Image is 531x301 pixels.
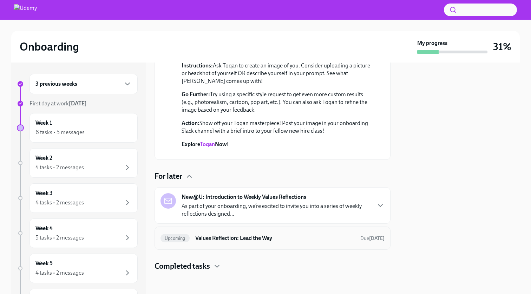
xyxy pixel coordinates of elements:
a: Week 54 tasks • 2 messages [17,254,138,283]
span: Due [360,235,385,241]
h4: Completed tasks [155,261,210,271]
h6: Week 3 [35,189,53,197]
strong: New@U: Introduction to Weekly Values Reflections [182,193,306,201]
a: First day at work[DATE] [17,100,138,107]
div: For later [155,171,391,182]
a: Week 16 tasks • 5 messages [17,113,138,143]
strong: Explore Now! [182,141,229,148]
div: 6 tasks • 5 messages [35,129,85,136]
p: Show off your Toqan masterpiece! Post your image in your onboarding Slack channel with a brief in... [182,119,373,135]
h6: Values Reflection: Lead the Way [195,234,355,242]
h2: Onboarding [20,40,79,54]
div: 3 previous weeks [29,74,138,94]
h4: For later [155,171,182,182]
h3: 31% [493,40,511,53]
strong: [DATE] [69,100,87,107]
h6: 3 previous weeks [35,80,77,88]
p: Ask Toqan to create an image of you. Consider uploading a picture or headshot of yourself OR desc... [182,62,373,85]
h6: Week 1 [35,119,52,127]
strong: Go Further: [182,91,210,98]
p: Try using a specific style request to get even more custom results (e.g., photorealism, cartoon, ... [182,91,373,114]
div: Completed tasks [155,261,391,271]
a: Toqan [200,141,215,148]
div: 4 tasks • 2 messages [35,199,84,207]
p: As part of your onboarding, we’re excited to invite you into a series of weekly reflections desig... [182,202,371,218]
div: 4 tasks • 2 messages [35,269,84,277]
strong: [DATE] [369,235,385,241]
a: UpcomingValues Reflection: Lead the WayDue[DATE] [160,233,385,244]
h6: Week 5 [35,260,53,267]
a: Week 34 tasks • 2 messages [17,183,138,213]
span: First day at work [29,100,87,107]
h6: Week 2 [35,154,52,162]
div: 5 tasks • 2 messages [35,234,84,242]
img: Udemy [14,4,37,15]
strong: Instructions: [182,62,213,69]
strong: My progress [417,39,447,47]
span: Upcoming [160,236,190,241]
strong: Action: [182,120,199,126]
a: Week 45 tasks • 2 messages [17,218,138,248]
h6: Week 4 [35,224,53,232]
div: 4 tasks • 2 messages [35,164,84,171]
a: Week 24 tasks • 2 messages [17,148,138,178]
span: September 15th, 2025 10:00 [360,235,385,242]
